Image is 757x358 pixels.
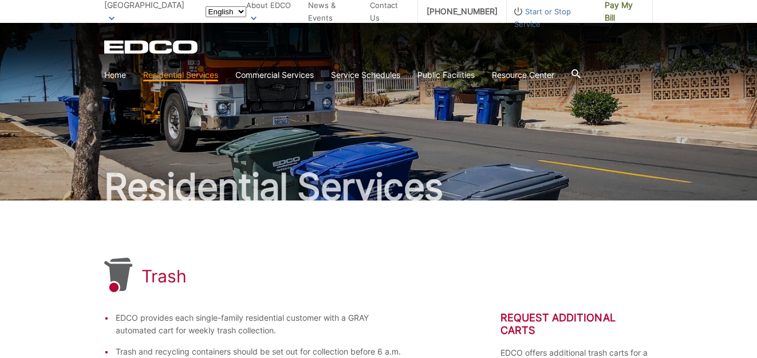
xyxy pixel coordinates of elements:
a: Home [104,69,126,81]
a: Public Facilities [417,69,475,81]
h1: Trash [141,266,187,286]
a: Residential Services [143,69,218,81]
a: Service Schedules [331,69,400,81]
h2: Request Additional Carts [500,312,653,337]
a: Resource Center [492,69,554,81]
li: EDCO provides each single-family residential customer with a GRAY automated cart for weekly trash... [116,312,409,337]
h2: Residential Services [104,168,653,205]
a: EDCD logo. Return to the homepage. [104,40,199,54]
select: Select a language [206,6,246,17]
a: Commercial Services [235,69,314,81]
